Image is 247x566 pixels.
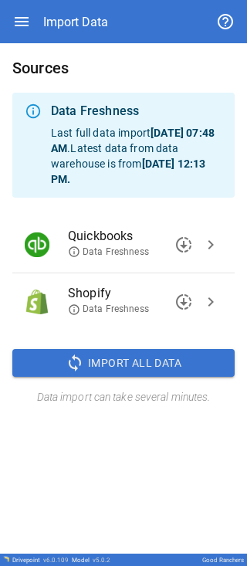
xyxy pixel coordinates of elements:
[68,246,149,259] span: Data Freshness
[202,557,244,564] div: Good Ranchers
[201,236,220,254] span: chevron_right
[25,290,49,314] img: Shopify
[3,556,9,562] img: Drivepoint
[88,354,181,373] span: Import All Data
[43,557,69,564] span: v 6.0.109
[51,102,222,120] div: Data Freshness
[68,284,198,303] span: Shopify
[174,293,193,311] span: downloading
[12,56,235,80] h6: Sources
[25,232,49,257] img: Quickbooks
[93,557,110,564] span: v 5.0.2
[12,389,235,406] h6: Data import can take several minutes.
[12,349,235,377] button: Import All Data
[51,158,205,185] b: [DATE] 12:13 PM .
[68,303,149,316] span: Data Freshness
[51,127,215,154] b: [DATE] 07:48 AM
[66,354,84,372] span: sync
[201,293,220,311] span: chevron_right
[51,125,222,187] p: Last full data import . Latest data from data warehouse is from
[174,236,193,254] span: downloading
[43,15,108,29] div: Import Data
[72,557,110,564] div: Model
[12,557,69,564] div: Drivepoint
[68,227,198,246] span: Quickbooks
